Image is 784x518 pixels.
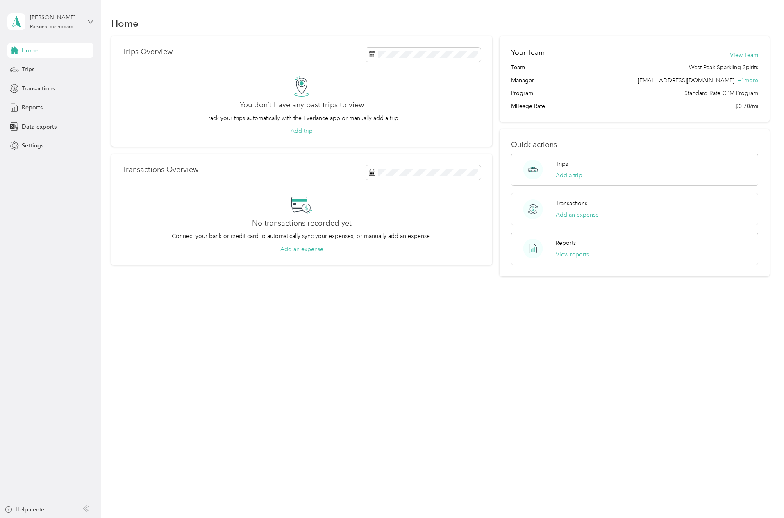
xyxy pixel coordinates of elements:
[291,127,313,135] button: Add trip
[252,219,352,228] h2: No transactions recorded yet
[123,48,173,56] p: Trips Overview
[556,239,576,247] p: Reports
[22,84,55,93] span: Transactions
[123,165,198,174] p: Transactions Overview
[511,63,525,72] span: Team
[511,102,545,111] span: Mileage Rate
[30,25,74,29] div: Personal dashboard
[638,77,734,84] span: [EMAIL_ADDRESS][DOMAIN_NAME]
[556,171,582,180] button: Add a trip
[511,48,545,58] h2: Your Team
[511,76,534,85] span: Manager
[737,77,758,84] span: + 1 more
[738,472,784,518] iframe: Everlance-gr Chat Button Frame
[735,102,758,111] span: $0.70/mi
[22,65,34,74] span: Trips
[22,141,43,150] span: Settings
[511,140,759,149] p: Quick actions
[689,63,758,72] span: West Peak Sparkling Spirits
[556,250,589,259] button: View reports
[172,232,432,240] p: Connect your bank or credit card to automatically sync your expenses, or manually add an expense.
[280,245,323,253] button: Add an expense
[556,210,599,219] button: Add an expense
[111,19,139,27] h1: Home
[730,51,758,59] button: View Team
[22,46,38,55] span: Home
[205,114,398,122] p: Track your trips automatically with the Everlance app or manually add a trip
[511,89,533,97] span: Program
[556,160,568,168] p: Trips
[30,13,81,22] div: [PERSON_NAME]
[684,89,758,97] span: Standard Rate CPM Program
[22,103,43,112] span: Reports
[22,122,57,131] span: Data exports
[240,101,364,109] h2: You don’t have any past trips to view
[5,505,46,514] button: Help center
[556,199,587,208] p: Transactions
